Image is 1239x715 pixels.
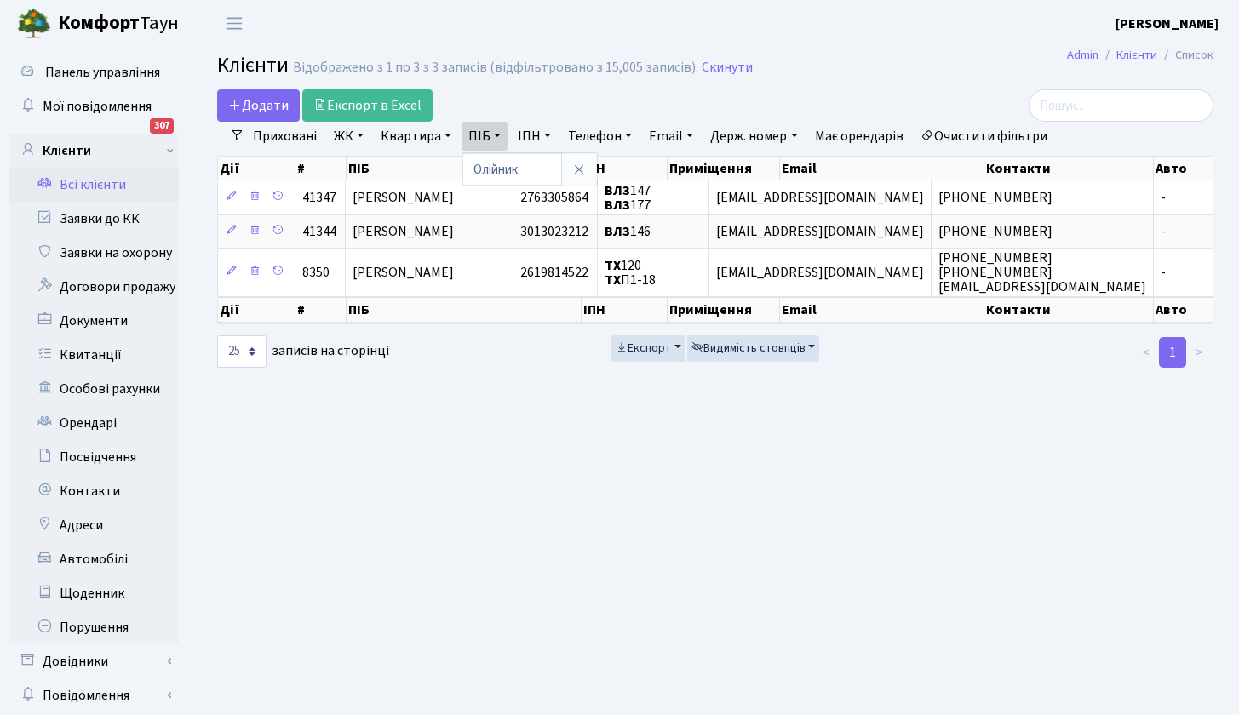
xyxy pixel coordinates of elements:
b: [PERSON_NAME] [1116,14,1219,33]
a: Телефон [561,122,639,151]
th: Контакти [984,297,1155,323]
img: logo.png [17,7,51,41]
span: 3013023212 [520,222,588,241]
a: 1 [1159,337,1186,368]
a: Посвідчення [9,440,179,474]
span: 41344 [302,222,336,241]
span: [PHONE_NUMBER] [938,188,1053,207]
span: Експорт [616,340,671,357]
span: 146 [605,222,651,241]
a: Скинути [702,60,753,76]
b: ТХ [605,256,621,275]
a: Квартира [374,122,458,151]
th: ІПН [582,157,668,180]
a: ЖК [327,122,370,151]
a: Щоденник [9,576,179,610]
button: Переключити навігацію [213,9,255,37]
button: Видимість стовпців [687,335,820,362]
label: записів на сторінці [217,335,389,368]
a: Клієнти [9,134,179,168]
span: Додати [228,96,289,115]
a: [PERSON_NAME] [1116,14,1219,34]
a: ІПН [511,122,558,151]
th: ПІБ [347,297,582,323]
span: Клієнти [217,50,289,80]
a: Особові рахунки [9,372,179,406]
span: 147 177 [605,181,651,214]
a: Приховані [246,122,324,151]
a: Договори продажу [9,270,179,304]
th: ІПН [582,297,668,323]
a: Має орендарів [808,122,910,151]
span: [PHONE_NUMBER] [938,222,1053,241]
th: Дії [218,157,295,180]
a: ПІБ [462,122,508,151]
span: - [1161,222,1166,241]
span: 2763305864 [520,188,588,207]
span: 120 П1-18 [605,256,656,289]
th: Email [780,157,984,180]
a: Клієнти [1116,46,1157,64]
div: 307 [150,118,174,134]
span: Таун [58,9,179,38]
b: ВЛ3 [605,196,630,214]
a: Всі клієнти [9,168,179,202]
a: Панель управління [9,55,179,89]
b: Комфорт [58,9,140,37]
a: Експорт в Excel [302,89,433,122]
span: [PHONE_NUMBER] [PHONE_NUMBER] [EMAIL_ADDRESS][DOMAIN_NAME] [938,249,1146,296]
a: Повідомлення [9,678,179,712]
th: Приміщення [668,157,780,180]
span: - [1161,188,1166,207]
th: # [295,157,346,180]
div: Відображено з 1 по 3 з 3 записів (відфільтровано з 15,005 записів). [293,60,698,76]
th: ПІБ [347,157,582,180]
a: Довідники [9,644,179,678]
span: - [1161,263,1166,282]
span: 2619814522 [520,263,588,282]
a: Мої повідомлення307 [9,89,179,123]
a: Email [642,122,700,151]
a: Документи [9,304,179,338]
a: Держ. номер [703,122,804,151]
b: ВЛ3 [605,181,630,200]
a: Порушення [9,610,179,644]
select: записів на сторінці [217,335,267,368]
b: ВЛ3 [605,222,630,241]
span: 8350 [302,263,330,282]
a: Додати [217,89,300,122]
a: Квитанції [9,338,179,372]
nav: breadcrumb [1041,37,1239,73]
a: Автомобілі [9,542,179,576]
a: Очистити фільтри [914,122,1054,151]
li: Список [1157,46,1213,65]
input: Пошук... [1029,89,1213,122]
th: Дії [218,297,295,323]
span: [PERSON_NAME] [353,222,454,241]
span: [EMAIL_ADDRESS][DOMAIN_NAME] [716,263,924,282]
span: [EMAIL_ADDRESS][DOMAIN_NAME] [716,188,924,207]
span: Панель управління [45,63,160,82]
th: Email [780,297,984,323]
button: Експорт [611,335,685,362]
span: [EMAIL_ADDRESS][DOMAIN_NAME] [716,222,924,241]
a: Адреси [9,508,179,542]
th: # [295,297,346,323]
a: Заявки на охорону [9,236,179,270]
span: Видимість стовпців [691,340,806,357]
span: Мої повідомлення [43,97,152,116]
th: Контакти [984,157,1155,180]
th: Авто [1154,157,1213,180]
th: Приміщення [668,297,780,323]
span: 41347 [302,188,336,207]
a: Admin [1067,46,1098,64]
b: ТХ [605,271,621,289]
a: Орендарі [9,406,179,440]
a: Заявки до КК [9,202,179,236]
span: [PERSON_NAME] [353,263,454,282]
span: [PERSON_NAME] [353,188,454,207]
a: Контакти [9,474,179,508]
th: Авто [1154,297,1213,323]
